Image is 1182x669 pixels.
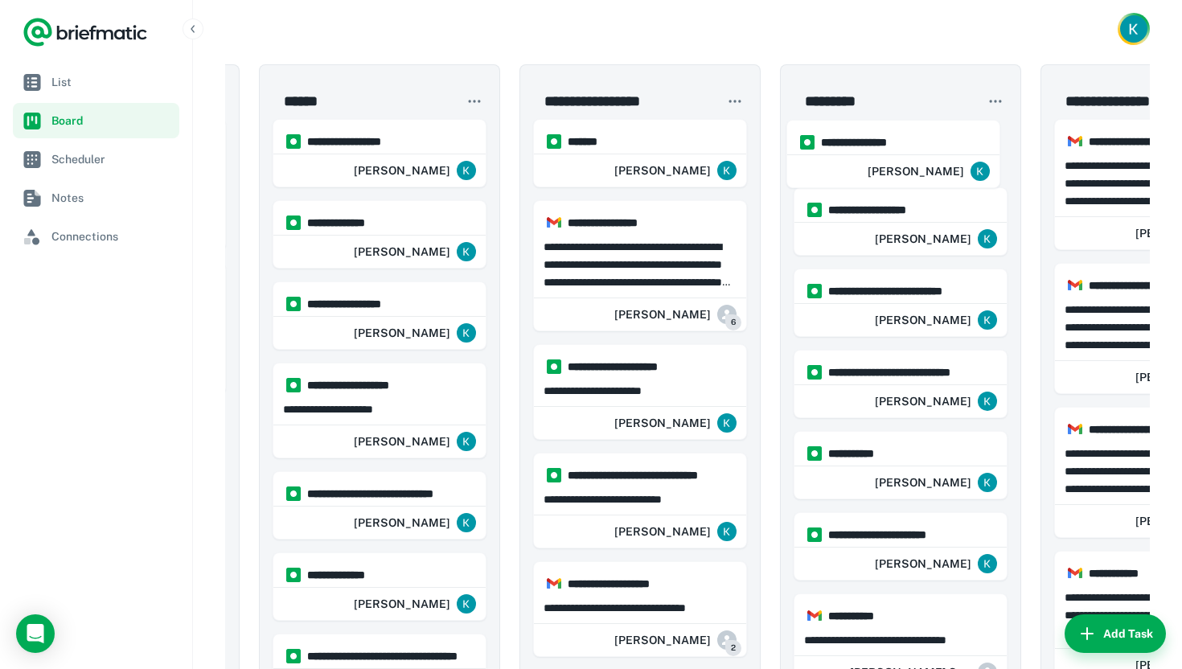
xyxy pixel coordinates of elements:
[23,16,148,48] a: Logo
[16,614,55,653] div: Load Chat
[1065,614,1166,653] button: Add Task
[13,142,179,177] a: Scheduler
[1118,13,1150,45] button: Account button
[51,150,173,168] span: Scheduler
[51,189,173,207] span: Notes
[51,112,173,129] span: Board
[1120,15,1147,43] img: Kristina Jackson
[13,64,179,100] a: List
[51,73,173,91] span: List
[51,228,173,245] span: Connections
[13,180,179,215] a: Notes
[13,219,179,254] a: Connections
[13,103,179,138] a: Board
